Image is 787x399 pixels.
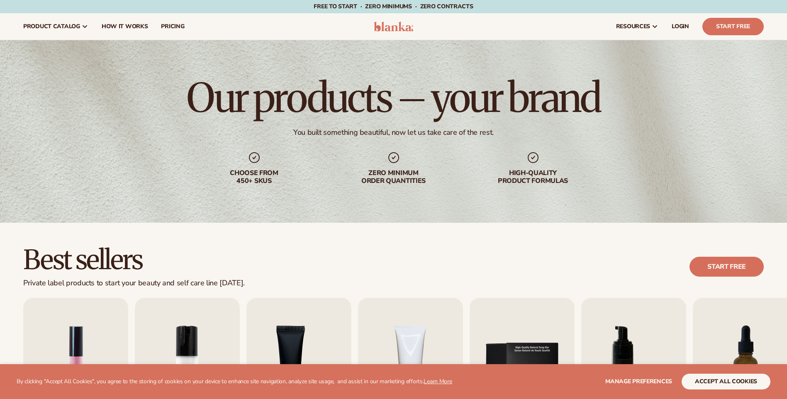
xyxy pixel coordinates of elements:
span: resources [616,23,650,30]
button: accept all cookies [682,374,770,389]
div: Choose from 450+ Skus [201,169,307,185]
h2: Best sellers [23,246,245,274]
a: pricing [154,13,191,40]
p: By clicking "Accept All Cookies", you agree to the storing of cookies on your device to enhance s... [17,378,452,385]
a: How It Works [95,13,155,40]
div: High-quality product formulas [480,169,586,185]
a: product catalog [17,13,95,40]
a: Learn More [424,377,452,385]
a: Start Free [702,18,764,35]
h1: Our products – your brand [187,78,600,118]
span: product catalog [23,23,80,30]
a: LOGIN [665,13,696,40]
a: Start free [690,257,764,277]
div: Private label products to start your beauty and self care line [DATE]. [23,279,245,288]
button: Manage preferences [605,374,672,389]
span: LOGIN [672,23,689,30]
span: pricing [161,23,184,30]
span: How It Works [102,23,148,30]
span: Manage preferences [605,377,672,385]
span: Free to start · ZERO minimums · ZERO contracts [314,2,473,10]
div: Zero minimum order quantities [341,169,447,185]
div: You built something beautiful, now let us take care of the rest. [293,128,494,137]
img: logo [374,22,413,32]
a: resources [609,13,665,40]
